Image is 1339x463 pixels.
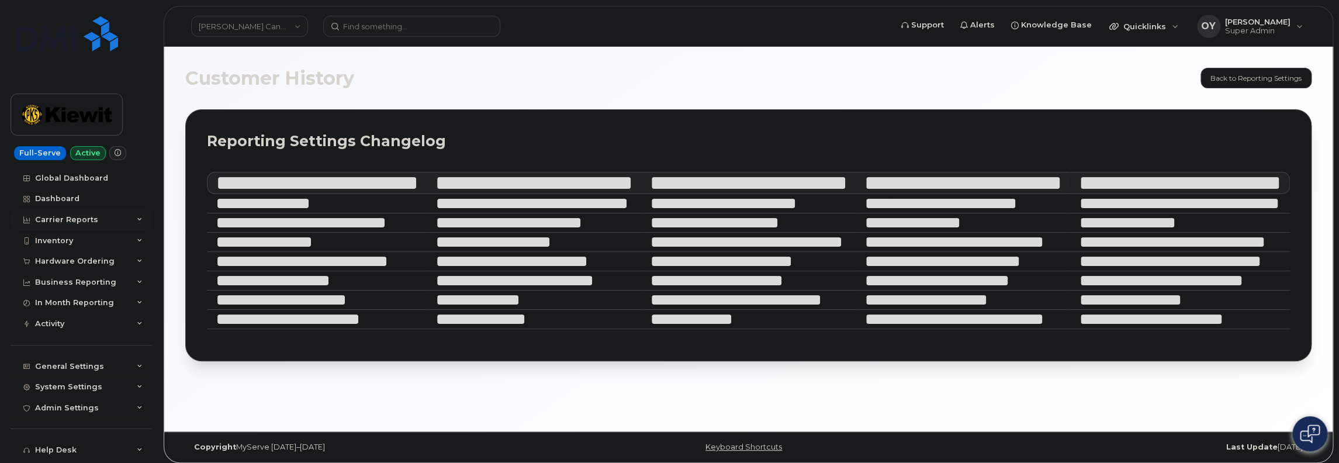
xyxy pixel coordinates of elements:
[185,443,560,452] div: MyServe [DATE]–[DATE]
[936,443,1312,452] div: [DATE]
[1226,443,1278,451] strong: Last Update
[1200,68,1312,88] a: Back to Reporting Settings
[207,131,1290,152] div: Reporting Settings Changelog
[705,443,782,451] a: Keyboard Shortcuts
[185,70,354,87] span: Customer History
[1300,424,1320,443] img: Open chat
[194,443,236,451] strong: Copyright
